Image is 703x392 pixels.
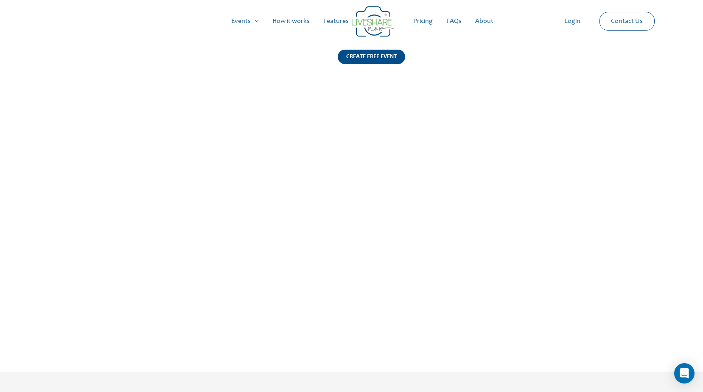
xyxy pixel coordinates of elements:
nav: Site Navigation [15,8,688,35]
a: Login [557,8,587,35]
a: FAQs [440,8,468,35]
div: Open Intercom Messenger [674,363,695,384]
a: Contact Us [604,12,650,30]
a: How it works [266,8,316,35]
img: about banner | Live Photo Slideshow for Events | Create Free Events Album for Any Occasion [12,75,691,372]
a: Features [316,8,356,35]
img: Group 14 | Live Photo Slideshow for Events | Create Free Events Album for Any Occasion [352,6,394,37]
a: CREATE FREE EVENT [338,50,405,75]
a: Events [224,8,266,35]
a: Pricing [406,8,440,35]
a: About [468,8,500,35]
div: CREATE FREE EVENT [338,50,405,64]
